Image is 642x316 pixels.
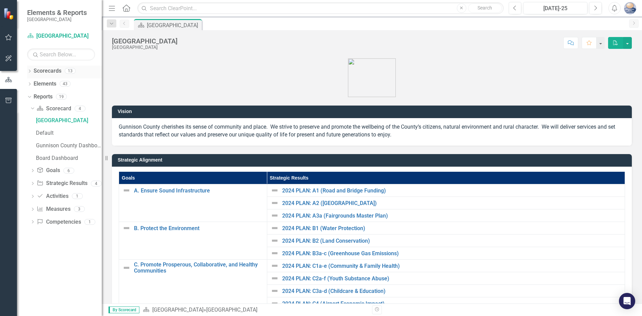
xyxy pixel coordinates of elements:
[271,299,279,308] img: Not Defined
[63,168,74,173] div: 6
[282,238,621,244] a: 2024 PLAN: B2 (Land Conservation)
[91,181,102,186] div: 4
[34,127,102,138] a: Default
[271,199,279,207] img: Not Defined
[526,4,585,13] div: [DATE]-25
[34,140,102,151] a: Gunnison County Dashboard
[137,2,504,14] input: Search ClearPoint...
[112,45,177,50] div: [GEOGRAPHIC_DATA]
[619,293,635,309] div: Open Intercom Messenger
[37,218,81,226] a: Competencies
[75,106,85,111] div: 4
[27,49,95,60] input: Search Below...
[122,264,131,272] img: Not Defined
[36,117,102,124] div: [GEOGRAPHIC_DATA]
[147,21,200,30] div: [GEOGRAPHIC_DATA]
[134,188,264,194] a: A. Ensure Sound Infrastructure
[118,157,628,163] h3: Strategic Alignment
[34,67,61,75] a: Scorecards
[282,213,621,219] a: 2024 PLAN: A3a (Fairgrounds Master Plan)
[3,8,15,20] img: ClearPoint Strategy
[122,186,131,194] img: Not Defined
[271,262,279,270] img: Not Defined
[282,188,621,194] a: 2024 PLAN: A1 (Road and Bridge Funding)
[34,80,56,88] a: Elements
[34,93,53,101] a: Reports
[65,68,76,74] div: 13
[109,306,139,313] span: By Scorecard
[36,143,102,149] div: Gunnison County Dashboard
[74,206,85,212] div: 3
[27,17,87,22] small: [GEOGRAPHIC_DATA]
[37,105,71,113] a: Scorecard
[282,263,621,269] a: 2024 PLAN: C1a-e (Community & Family Health)
[27,8,87,17] span: Elements & Reports
[56,94,67,99] div: 19
[282,301,621,307] a: 2024 PLAN: C4 (Airport Economic Impact)
[143,306,367,314] div: »
[112,37,177,45] div: [GEOGRAPHIC_DATA]
[134,262,264,274] a: C. Promote Prosperous, Collaborative, and Healthy Communities
[271,249,279,257] img: Not Defined
[271,224,279,232] img: Not Defined
[72,193,83,199] div: 1
[34,152,102,163] a: Board Dashboard
[271,186,279,194] img: Not Defined
[282,276,621,282] a: 2024 PLAN: C2a-f (Youth Substance Abuse)
[36,130,102,136] div: Default
[282,250,621,257] a: 2024 PLAN: B3a-c (Greenhouse Gas Emissions)
[60,81,71,87] div: 43
[152,306,203,313] a: [GEOGRAPHIC_DATA]
[271,211,279,220] img: Not Defined
[37,167,60,174] a: Goals
[271,287,279,295] img: Not Defined
[37,180,87,187] a: Strategic Results
[468,3,502,13] button: Search
[282,225,621,231] a: 2024 PLAN: B1 (Water Protection)
[134,225,264,231] a: B. Protect the Environment
[119,123,625,139] p: Gunnison County cherishes its sense of community and place. We strive to preserve and promote the...
[624,2,636,14] img: Michael Metcalf
[282,288,621,294] a: 2024 PLAN: C3a-d (Childcare & Education)
[37,205,70,213] a: Measures
[206,306,257,313] div: [GEOGRAPHIC_DATA]
[84,219,95,225] div: 1
[478,5,492,11] span: Search
[27,32,95,40] a: [GEOGRAPHIC_DATA]
[37,192,68,200] a: Activities
[36,155,102,161] div: Board Dashboard
[282,200,621,206] a: 2024 PLAN: A2 ([GEOGRAPHIC_DATA])
[348,58,396,97] img: Gunnison%20Co%20Logo%20E-small.png
[34,115,102,126] a: [GEOGRAPHIC_DATA]
[523,2,587,14] button: [DATE]-25
[122,224,131,232] img: Not Defined
[271,274,279,282] img: Not Defined
[118,109,628,114] h3: Vision
[271,237,279,245] img: Not Defined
